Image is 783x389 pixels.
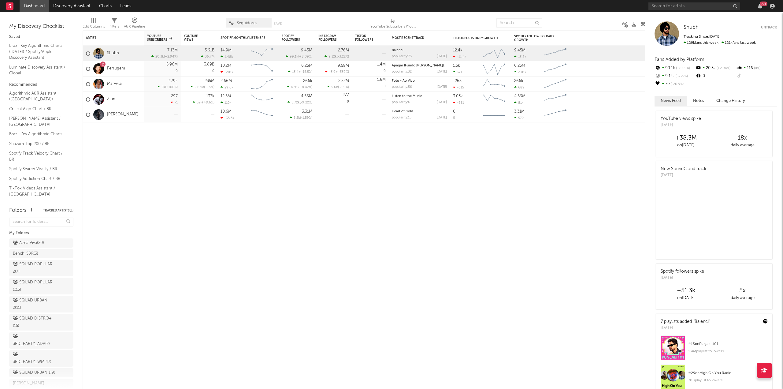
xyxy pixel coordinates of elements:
[13,351,56,366] div: 3RD_PARTY_WM ( 47 )
[661,275,704,281] div: [DATE]
[155,55,164,58] span: 20.3k
[302,110,312,114] div: 3.31M
[331,86,338,89] span: 5.6k
[9,140,67,147] a: Shazam Top 200 / BR
[158,85,178,89] div: ( )
[204,62,214,66] div: 3.89B
[301,48,312,52] div: 9.45M
[661,166,706,172] div: New SoundCloud track
[301,116,311,120] span: -1.59 %
[542,61,569,77] svg: Chart title
[107,66,125,71] a: Ferrugem
[248,92,276,107] svg: Chart title
[13,250,38,257] div: Bench C&R ( 3 )
[514,55,526,59] div: 13.8k
[714,294,771,302] div: daily average
[753,67,760,70] span: 0 %
[716,67,730,70] span: +2.94 %
[9,106,67,112] a: Critical Algo Chart / BR
[514,35,560,42] div: Spotify Followers Daily Growth
[221,55,233,59] div: 1.48k
[287,85,312,89] div: ( )
[661,325,710,331] div: [DATE]
[206,94,214,98] div: 133k
[655,64,695,72] div: 99.1k
[684,25,699,30] span: Shubh
[205,55,214,58] span: 36.7M
[392,36,438,40] div: Most Recent Track
[221,110,232,114] div: 10.6M
[675,75,688,78] span: -3.22 %
[514,79,523,83] div: 266k
[392,70,412,73] div: popularity: 32
[688,377,768,384] div: 700 playlist followers
[695,72,736,80] div: 0
[514,116,524,120] div: 572
[481,92,508,107] svg: Chart title
[481,46,508,61] svg: Chart title
[291,86,299,89] span: 4.91k
[437,85,447,89] div: [DATE]
[299,55,311,58] span: +8.09 %
[392,101,410,104] div: popularity: 6
[453,79,462,83] div: -263
[339,86,348,89] span: -8.9 %
[338,55,348,58] span: -3.22 %
[542,77,569,92] svg: Chart title
[9,23,73,30] div: My Discovery Checklist
[13,261,56,275] div: SQUAD POPULAR 2 ( 7 )
[9,207,27,214] div: Folders
[290,55,298,58] span: 99.1k
[736,72,777,80] div: --
[166,62,178,66] div: 5.96M
[453,116,455,120] div: 0
[392,85,412,89] div: popularity: 56
[13,369,55,376] div: SQUAD URBAN 1 ( 9 )
[392,95,422,98] a: Listen to the Music
[437,116,447,119] div: [DATE]
[13,333,56,348] div: 3RD_PARTY_ADA ( 2 )
[453,94,463,98] div: 3.03k
[661,268,704,275] div: Spotify followers spike
[437,70,447,73] div: [DATE]
[514,85,525,89] div: 689
[9,350,73,367] a: 3RD_PARTY_WM(47)
[658,287,714,294] div: +51.3k
[687,96,710,106] button: Notes
[655,72,695,80] div: 9.12k
[758,4,762,9] button: 99+
[453,48,462,52] div: 12.4k
[370,23,416,30] div: YouTube Subscribers (YouTube Subscribers)
[392,110,413,113] a: Heart of Gold
[107,97,115,102] a: Zion
[453,110,455,114] div: 0
[201,101,213,104] span: +48.6 %
[205,48,214,52] div: 3.61B
[83,15,105,33] div: Edit Columns
[542,92,569,107] svg: Chart title
[392,110,447,113] div: Heart of Gold
[301,94,312,98] div: 4.56M
[761,24,777,31] button: Untrack
[303,79,312,83] div: 266k
[658,134,714,142] div: +38.3M
[688,348,768,355] div: 1.4M playlist followers
[13,315,56,330] div: SQUAD DISTRO+ ( 15 )
[294,116,300,120] span: 5.2k
[542,46,569,61] svg: Chart title
[191,85,214,89] div: ( )
[9,166,67,172] a: Spotify Search Virality / BR
[658,142,714,149] div: on [DATE]
[481,107,508,122] svg: Chart title
[9,230,73,237] div: My Folders
[221,116,234,120] div: -35.3k
[693,320,710,324] a: "Balenci"
[9,249,73,258] a: Bench C&R(3)
[290,116,312,120] div: ( )
[151,54,178,58] div: ( )
[318,92,349,107] div: 0
[343,93,349,97] div: 277
[392,64,459,67] a: Apagar (Fundo [PERSON_NAME]) - Ao Vivo
[392,49,447,52] div: Balenci
[695,64,736,72] div: 20.3k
